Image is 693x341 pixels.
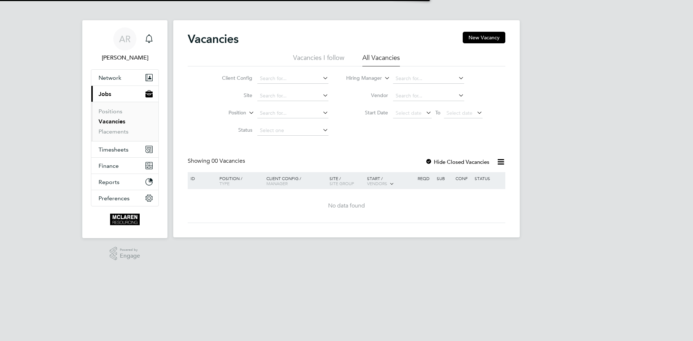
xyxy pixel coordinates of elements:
input: Search for... [393,74,464,84]
span: 00 Vacancies [212,157,245,165]
span: Reports [99,179,119,185]
label: Position [205,109,246,117]
input: Search for... [257,108,328,118]
span: Engage [120,253,140,259]
button: Timesheets [91,141,158,157]
label: Site [211,92,252,99]
label: Status [211,127,252,133]
span: Powered by [120,247,140,253]
div: Client Config / [265,172,328,189]
a: Placements [99,128,128,135]
label: Client Config [211,75,252,81]
span: AR [119,34,131,44]
input: Search for... [393,91,464,101]
span: Preferences [99,195,130,202]
input: Search for... [257,91,328,101]
span: Vendors [367,180,387,186]
button: Jobs [91,86,158,102]
nav: Main navigation [82,20,167,238]
span: Manager [266,180,288,186]
a: Positions [99,108,122,115]
span: Jobs [99,91,111,97]
h2: Vacancies [188,32,239,46]
div: Site / [328,172,366,189]
div: Jobs [91,102,158,141]
div: Position / [214,172,265,189]
span: Finance [99,162,119,169]
div: No data found [189,202,504,210]
button: Reports [91,174,158,190]
label: Vendor [346,92,388,99]
a: Powered byEngage [110,247,140,261]
input: Select one [257,126,328,136]
div: Start / [365,172,416,190]
div: ID [189,172,214,184]
label: Hiring Manager [340,75,382,82]
span: Type [219,180,230,186]
span: Site Group [330,180,354,186]
li: Vacancies I follow [293,53,344,66]
div: Reqd [416,172,435,184]
button: Preferences [91,190,158,206]
button: New Vacancy [463,32,505,43]
span: Timesheets [99,146,128,153]
label: Start Date [346,109,388,116]
img: mclaren-logo-retina.png [110,214,139,225]
li: All Vacancies [362,53,400,66]
a: AR[PERSON_NAME] [91,27,159,62]
span: Select date [396,110,422,116]
div: Conf [454,172,472,184]
label: Hide Closed Vacancies [425,158,489,165]
span: Arek Roziewicz [91,53,159,62]
div: Status [473,172,504,184]
button: Finance [91,158,158,174]
button: Network [91,70,158,86]
div: Showing [188,157,247,165]
a: Vacancies [99,118,125,125]
a: Go to home page [91,214,159,225]
span: To [433,108,443,117]
span: Network [99,74,121,81]
div: Sub [435,172,454,184]
input: Search for... [257,74,328,84]
span: Select date [446,110,472,116]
